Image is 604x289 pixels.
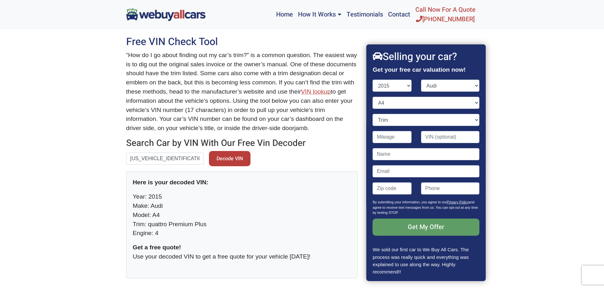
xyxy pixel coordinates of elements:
input: VIN (optional) [421,131,479,143]
span: “How do I go about finding out my car’s trim?” is a common question. The easiest way is to dig ou... [126,52,357,95]
span: to get information about the vehicle’s options. Using the tool below you can also enter your vehi... [126,88,353,131]
strong: Here is your decoded VIN: [133,179,209,186]
p: By submitting your information, you agree to our and agree to receive text messages from us. You ... [373,200,479,219]
input: Zip code [373,182,412,194]
h3: Search Car by VIN With Our Free Vin Decoder [126,138,358,149]
form: Contact form [373,80,479,246]
a: Testimonials [344,3,386,27]
p: Year: 2015 Make: Audi Model: A4 Trim: quattro Premium Plus Engine: 4 [133,192,351,238]
input: Mileage [373,131,412,143]
strong: Get a free quote! [133,244,181,251]
input: Get My Offer [373,219,479,236]
a: How It Works [296,3,344,27]
img: We Buy All Cars in NJ logo [126,8,205,21]
strong: Get your free car valuation now! [373,66,466,73]
a: Contact [386,3,413,27]
a: Call Now For A Quote[PHONE_NUMBER] [413,3,478,27]
button: Decode VIN [209,151,250,166]
input: Phone [421,182,479,194]
input: Email [373,165,479,177]
p: Use your decoded VIN to get a free quote for your vehicle [DATE]! [133,243,351,261]
p: Google Review - [PERSON_NAME] [373,280,479,288]
a: Home [274,3,296,27]
a: VIN lookup [301,88,331,95]
a: Privacy Policy [447,200,469,204]
p: We sold our first car to We Buy All Cars. The process was really quick and everything was explain... [373,246,479,275]
h2: Selling your car? [373,51,479,63]
input: Name [373,148,479,160]
span: Free VIN Check Tool [126,34,218,49]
